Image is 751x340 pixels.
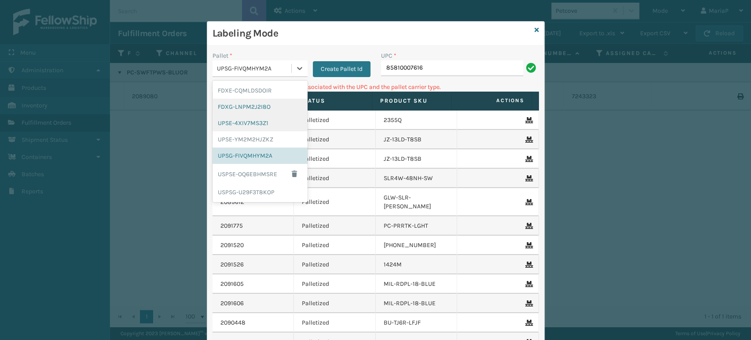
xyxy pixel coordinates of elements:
[212,131,308,148] div: UPSE-YM2M2HJZKZ
[212,184,308,200] div: USPSG-U29F3T8KOP
[525,262,531,268] i: Remove From Pallet
[294,130,376,149] td: Palletized
[380,97,444,105] label: Product SKU
[525,223,531,229] i: Remove From Pallet
[294,188,376,216] td: Palletized
[376,274,458,294] td: MIL-RDPL-18-BLUE
[525,281,531,287] i: Remove From Pallet
[376,294,458,313] td: MIL-RDPL-18-BLUE
[220,241,244,250] a: 2091520
[525,156,531,162] i: Remove From Pallet
[294,169,376,188] td: Palletized
[212,51,232,60] label: Pallet
[217,64,292,73] div: UPSG-FIVQMHYM2A
[220,318,245,327] a: 2090448
[212,82,308,99] div: FDXE-CQMLDSDOIR
[381,51,396,60] label: UPC
[376,111,458,130] td: 2355Q
[313,61,370,77] button: Create Pallet Id
[294,111,376,130] td: Palletized
[376,169,458,188] td: SLR4W-48NH-SW
[525,199,531,205] i: Remove From Pallet
[294,216,376,236] td: Palletized
[525,320,531,326] i: Remove From Pallet
[220,280,244,288] a: 2091605
[294,313,376,333] td: Palletized
[220,260,244,269] a: 2091526
[220,198,244,207] a: 2089612
[220,222,243,230] a: 2091775
[376,255,458,274] td: 1424M
[294,274,376,294] td: Palletized
[212,148,308,164] div: UPSG-FIVQMHYM2A
[212,115,308,131] div: UPSE-4XIV7MS3Z1
[212,82,539,92] p: Can't find any fulfillment orders associated with the UPC and the pallet carrier type.
[525,117,531,123] i: Remove From Pallet
[294,236,376,255] td: Palletized
[376,236,458,255] td: [PHONE_NUMBER]
[376,188,458,216] td: GLW-SLR-[PERSON_NAME]
[294,149,376,169] td: Palletized
[525,175,531,181] i: Remove From Pallet
[376,130,458,149] td: JZ-13LD-T8SB
[454,93,530,108] span: Actions
[300,97,364,105] label: Status
[525,242,531,248] i: Remove From Pallet
[294,255,376,274] td: Palletized
[220,299,244,308] a: 2091606
[376,313,458,333] td: BU-TJ6R-LFJF
[525,137,531,143] i: Remove From Pallet
[212,164,308,184] div: USPSE-OQ6EBHMSRE
[294,294,376,313] td: Palletized
[376,216,458,236] td: PC-PRRTK-LGHT
[212,27,531,40] h3: Labeling Mode
[525,300,531,307] i: Remove From Pallet
[376,149,458,169] td: JZ-13LD-T8SB
[212,99,308,115] div: FDXG-LNPM2J2I8O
